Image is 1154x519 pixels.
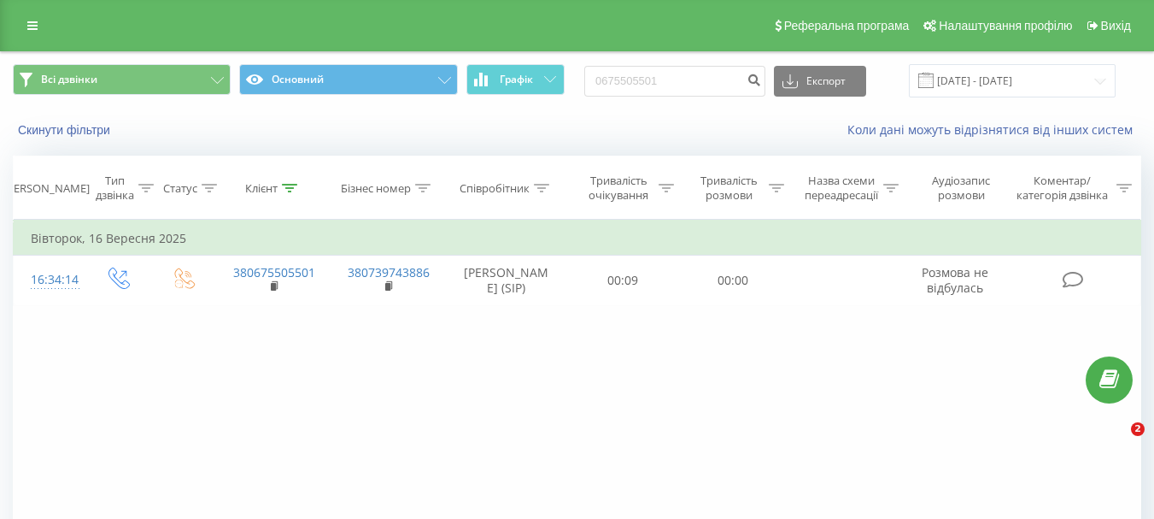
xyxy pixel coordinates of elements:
a: Коли дані можуть відрізнятися вiд інших систем [847,121,1141,138]
div: Співробітник [460,181,530,196]
td: 00:00 [678,256,788,305]
button: Основний [239,64,457,95]
td: Вівторок, 16 Вересня 2025 [14,221,1141,256]
div: Аудіозапис розмови [918,174,1005,203]
a: 380739743886 [348,264,430,280]
a: 380675505501 [233,264,315,280]
span: Реферальна програма [784,19,910,32]
span: Всі дзвінки [41,73,97,86]
span: Графік [500,74,533,86]
div: Тип дзвінка [96,174,134,203]
div: Тривалість очікування [583,174,654,203]
div: Тривалість розмови [694,174,764,203]
div: Назва схеми переадресації [804,174,879,203]
div: Статус [163,181,197,196]
div: [PERSON_NAME] [3,181,90,196]
div: Клієнт [245,181,278,196]
input: Пошук за номером [584,66,765,97]
span: 2 [1131,422,1145,436]
td: [PERSON_NAME] (SIP) [445,256,568,305]
iframe: Intercom live chat [1096,422,1137,463]
td: 00:09 [568,256,678,305]
div: 16:34:14 [31,263,67,297]
button: Скинути фільтри [13,122,119,138]
span: Вихід [1101,19,1131,32]
span: Налаштування профілю [939,19,1072,32]
span: Розмова не відбулась [922,264,988,296]
div: Бізнес номер [341,181,411,196]
button: Всі дзвінки [13,64,231,95]
button: Експорт [774,66,866,97]
div: Коментар/категорія дзвінка [1012,174,1112,203]
button: Графік [466,64,565,95]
